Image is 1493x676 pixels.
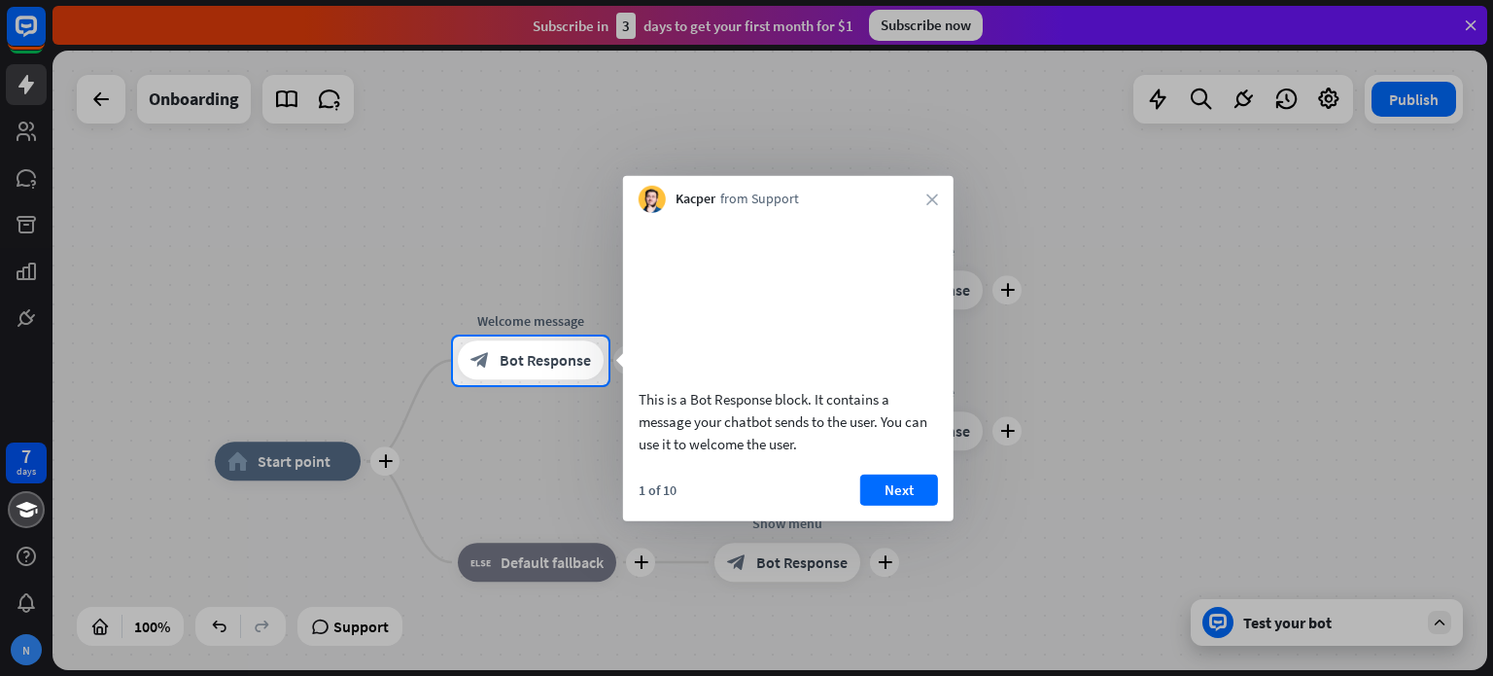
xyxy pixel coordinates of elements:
i: close [926,194,938,205]
button: Next [860,474,938,505]
div: This is a Bot Response block. It contains a message your chatbot sends to the user. You can use i... [639,387,938,454]
div: 1 of 10 [639,480,677,498]
i: block_bot_response [470,351,490,371]
button: Open LiveChat chat widget [16,8,74,66]
span: from Support [720,190,799,209]
span: Bot Response [500,351,591,371]
span: Kacper [676,190,715,209]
